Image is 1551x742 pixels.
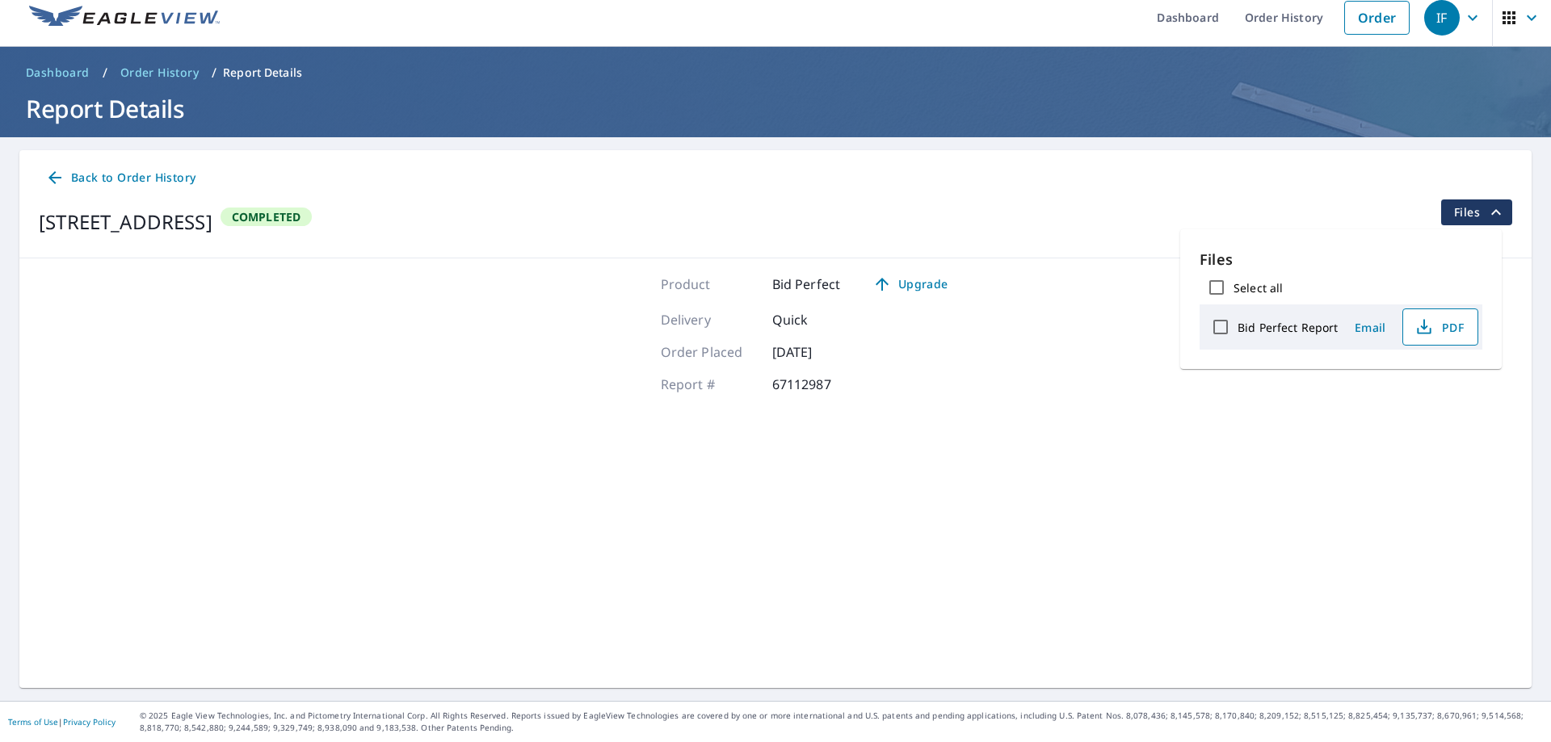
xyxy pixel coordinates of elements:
li: / [212,63,216,82]
span: Order History [120,65,199,81]
span: Email [1351,320,1389,335]
p: Order Placed [661,342,758,362]
a: Order History [114,60,205,86]
h1: Report Details [19,92,1532,125]
label: Bid Perfect Report [1238,320,1338,335]
p: [DATE] [772,342,869,362]
a: Privacy Policy [63,716,116,727]
span: Upgrade [869,275,951,294]
a: Upgrade [860,271,960,297]
p: 67112987 [772,375,869,394]
p: Quick [772,310,869,329]
label: Select all [1234,280,1283,296]
button: PDF [1402,308,1478,346]
div: [STREET_ADDRESS] [39,208,212,237]
a: Terms of Use [8,716,58,727]
a: Back to Order History [39,163,202,193]
img: EV Logo [29,6,220,30]
span: Completed [222,209,311,224]
p: Files [1200,249,1482,270]
button: filesDropdownBtn-67112987 [1440,199,1512,225]
span: Back to Order History [45,168,195,188]
p: Bid Perfect [772,275,841,294]
button: Email [1344,315,1396,340]
p: Report # [661,375,758,394]
p: Product [661,275,758,294]
span: PDF [1413,317,1465,337]
p: Delivery [661,310,758,329]
nav: breadcrumb [19,60,1532,86]
span: Dashboard [26,65,90,81]
p: | [8,717,116,727]
a: Dashboard [19,60,96,86]
a: Order [1344,1,1410,35]
span: Files [1454,203,1506,222]
p: Report Details [223,65,302,81]
li: / [103,63,107,82]
p: © 2025 Eagle View Technologies, Inc. and Pictometry International Corp. All Rights Reserved. Repo... [140,710,1543,734]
